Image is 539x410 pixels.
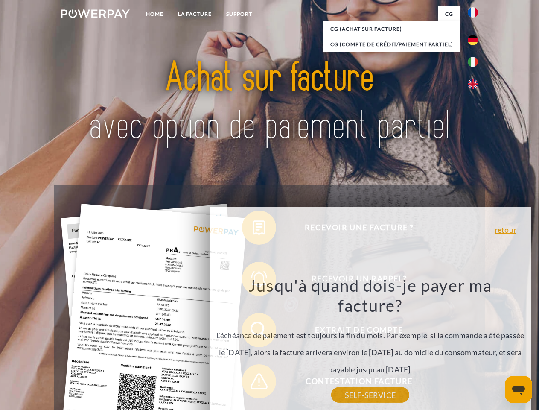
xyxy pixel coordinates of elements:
a: SELF-SERVICE [331,387,409,403]
h3: Jusqu'à quand dois-je payer ma facture? [215,275,526,316]
img: title-powerpay_fr.svg [82,41,457,164]
a: LA FACTURE [171,6,219,22]
a: Support [219,6,259,22]
a: CG (Compte de crédit/paiement partiel) [323,37,460,52]
img: it [468,57,478,67]
img: de [468,35,478,45]
iframe: Bouton de lancement de la fenêtre de messagerie [505,376,532,403]
a: Home [139,6,171,22]
div: L'échéance de paiement est toujours la fin du mois. Par exemple, si la commande a été passée le [... [215,275,526,395]
a: CG [438,6,460,22]
a: CG (achat sur facture) [323,21,460,37]
img: logo-powerpay-white.svg [61,9,130,18]
img: fr [468,7,478,18]
a: retour [495,226,516,234]
img: en [468,79,478,89]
